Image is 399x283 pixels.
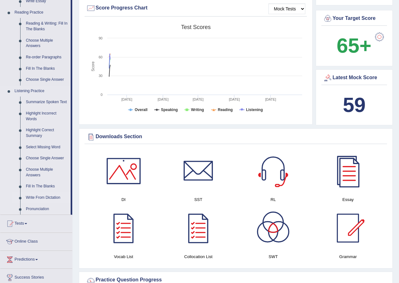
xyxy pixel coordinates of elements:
h4: Essay [314,196,382,203]
tspan: Score [91,62,95,72]
a: Predictions [0,251,72,267]
tspan: Reading [218,108,233,112]
tspan: Writing [191,108,204,112]
a: Highlight Incorrect Words [23,108,71,125]
div: Your Target Score [323,14,385,23]
text: 60 [99,55,103,59]
h4: SST [164,196,232,203]
a: Highlight Correct Summary [23,125,71,141]
tspan: Listening [246,108,263,112]
a: Choose Single Answer [23,153,71,164]
h4: Grammar [314,253,382,260]
a: Choose Single Answer [23,74,71,85]
a: Choose Multiple Answers [23,164,71,181]
text: 0 [101,93,103,97]
a: Tests [0,215,72,231]
h4: RL [239,196,308,203]
a: Fill In The Blanks [23,63,71,74]
tspan: [DATE] [229,97,240,101]
text: 90 [99,36,103,40]
a: Listening Practice [12,85,71,97]
a: Select Missing Word [23,142,71,153]
h4: Vocab List [89,253,158,260]
a: Summarize Spoken Text [23,97,71,108]
text: 30 [99,74,103,78]
tspan: [DATE] [193,97,204,101]
div: Score Progress Chart [86,3,305,13]
a: Reading & Writing: Fill In The Blanks [23,18,71,35]
b: 65+ [337,34,371,57]
h4: DI [89,196,158,203]
h4: SWT [239,253,308,260]
a: Re-order Paragraphs [23,52,71,63]
tspan: Speaking [161,108,178,112]
b: 59 [343,93,366,116]
tspan: [DATE] [158,97,169,101]
a: Pronunciation [23,203,71,215]
tspan: Test scores [181,24,211,30]
div: Downloads Section [86,132,385,142]
a: Write From Dictation [23,192,71,203]
a: Online Class [0,233,72,249]
div: Latest Mock Score [323,73,385,83]
h4: Collocation List [164,253,232,260]
tspan: [DATE] [265,97,276,101]
a: Reading Practice [12,7,71,18]
tspan: Overall [135,108,148,112]
a: Fill In The Blanks [23,181,71,192]
tspan: [DATE] [121,97,132,101]
a: Choose Multiple Answers [23,35,71,52]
